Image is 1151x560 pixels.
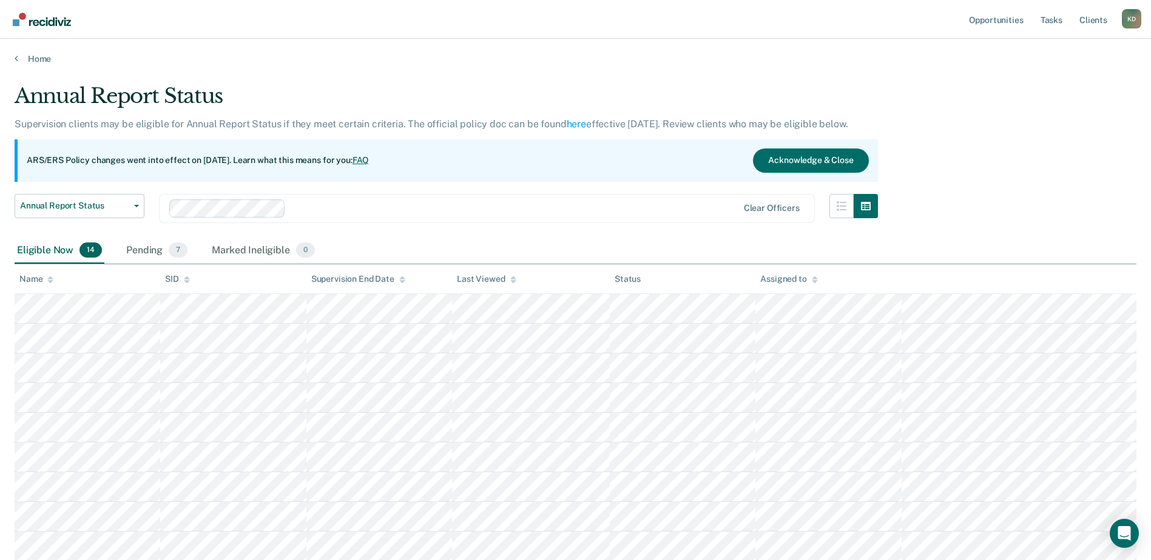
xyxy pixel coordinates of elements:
span: 14 [79,242,102,258]
div: Clear officers [744,203,800,213]
button: Annual Report Status [15,194,144,218]
button: Acknowledge & Close [753,148,868,173]
a: FAQ [353,155,370,165]
span: 0 [296,242,315,258]
div: Pending7 [124,238,190,264]
div: Marked Ineligible0 [209,238,317,264]
a: Home [15,53,1136,64]
div: Last Viewed [457,274,516,284]
div: Eligible Now14 [15,238,104,264]
div: K D [1122,9,1141,28]
img: Recidiviz [13,13,71,26]
div: Supervision End Date [311,274,405,284]
button: Profile dropdown button [1122,9,1141,28]
div: Annual Report Status [15,84,878,118]
div: Assigned to [760,274,817,284]
a: here [567,118,586,130]
p: ARS/ERS Policy changes went into effect on [DATE]. Learn what this means for you: [27,155,369,167]
div: Name [19,274,53,284]
span: Annual Report Status [20,201,129,211]
span: 7 [169,242,187,258]
p: Supervision clients may be eligible for Annual Report Status if they meet certain criteria. The o... [15,118,848,130]
div: Open Intercom Messenger [1110,519,1139,548]
div: SID [165,274,190,284]
div: Status [615,274,641,284]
